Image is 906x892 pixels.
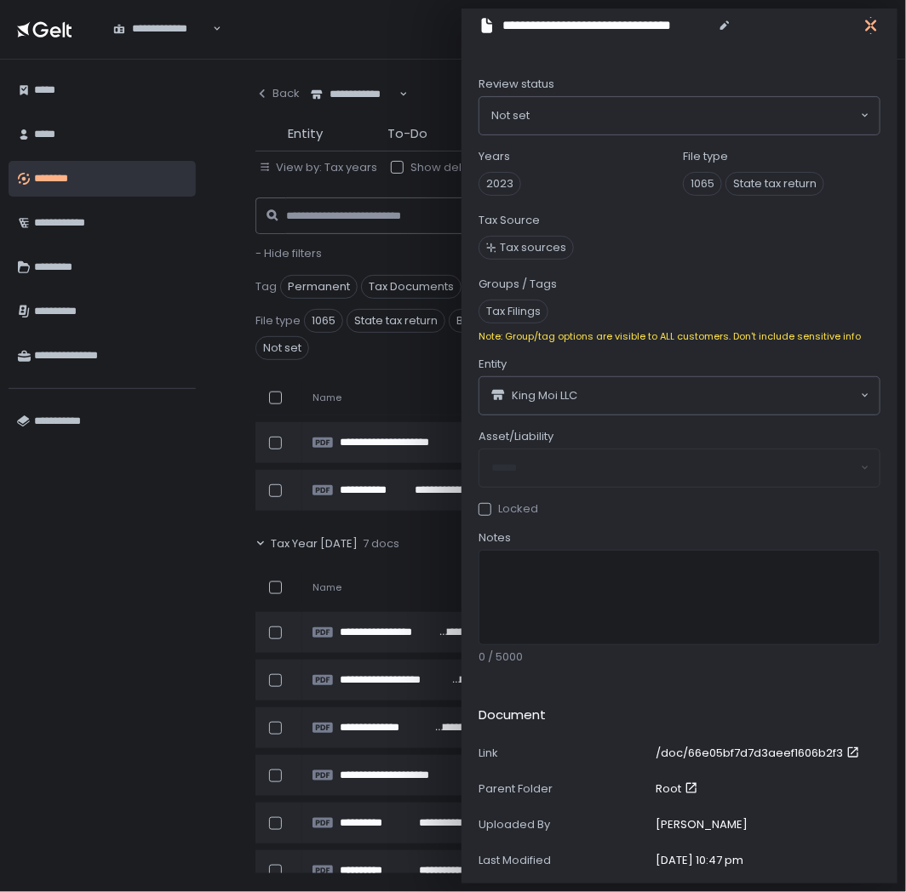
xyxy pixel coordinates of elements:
[313,392,341,404] span: Name
[512,388,577,403] span: King Moi LLC
[479,97,880,134] div: Search for option
[479,853,649,868] div: Last Modified
[255,86,300,101] div: Back
[656,817,748,832] div: [PERSON_NAME]
[479,781,649,797] div: Parent Folder
[259,160,377,175] button: View by: Tax years
[500,240,566,255] span: Tax sources
[288,124,323,144] span: Entity
[683,149,728,164] label: File type
[271,536,358,552] span: Tax Year [DATE]
[280,275,358,299] span: Permanent
[361,275,462,299] span: Tax Documents
[479,746,649,761] div: Link
[387,124,427,144] span: To-Do
[491,107,530,124] span: Not set
[313,581,341,594] span: Name
[656,853,743,868] div: [DATE] 10:47 pm
[479,172,521,196] span: 2023
[255,279,277,294] span: Tag
[479,149,510,164] label: Years
[683,172,722,196] span: 1065
[656,746,863,761] a: /doc/66e05bf7d7d3aeef1606b2f3
[255,77,300,111] button: Back
[479,77,554,92] span: Review status
[479,649,880,665] div: 0 / 5000
[363,536,399,552] span: 7 docs
[479,429,553,444] span: Asset/Liability
[347,309,445,333] span: State tax return
[656,781,702,797] a: Root
[255,313,301,329] span: File type
[479,300,548,323] span: Tax Filings
[577,387,859,404] input: Search for option
[210,20,211,37] input: Search for option
[479,377,880,415] div: Search for option
[102,11,221,47] div: Search for option
[479,277,557,292] label: Groups / Tags
[449,309,531,333] span: Bank details
[479,706,546,725] h2: Document
[479,817,649,832] div: Uploaded By
[300,77,408,112] div: Search for option
[479,213,540,228] label: Tax Source
[304,309,343,333] span: 1065
[530,107,859,124] input: Search for option
[479,357,507,372] span: Entity
[255,246,322,261] button: - Hide filters
[255,336,309,360] span: Not set
[479,330,880,343] div: Note: Group/tag options are visible to ALL customers. Don't include sensitive info
[479,530,511,546] span: Notes
[255,245,322,261] span: - Hide filters
[725,172,824,196] span: State tax return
